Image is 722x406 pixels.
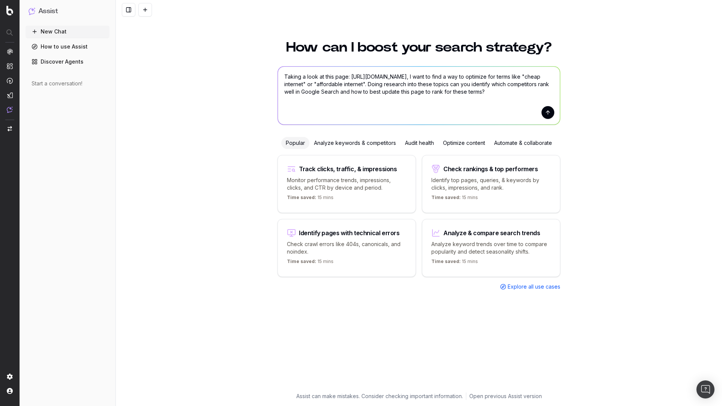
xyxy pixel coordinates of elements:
p: 15 mins [431,259,478,268]
p: Check crawl errors like 404s, canonicals, and noindex. [287,240,407,255]
div: Start a conversation! [32,80,103,87]
button: Assist [29,6,106,17]
div: Popular [281,137,309,149]
img: Assist [7,106,13,113]
div: Identify pages with technical errors [299,230,400,236]
p: 15 mins [287,259,334,268]
div: Audit health [400,137,438,149]
img: Intelligence [7,63,13,69]
p: Assist can make mistakes. Consider checking important information. [296,392,463,400]
p: Identify top pages, queries, & keywords by clicks, impressions, and rank. [431,176,551,192]
p: Analyze keyword trends over time to compare popularity and detect seasonality shifts. [431,240,551,255]
div: Optimize content [438,137,490,149]
img: Activation [7,78,13,84]
span: Time saved: [287,259,316,264]
div: Analyze & compare search trends [443,230,540,236]
img: Assist [29,8,35,15]
div: Check rankings & top performers [443,166,538,172]
img: Switch project [8,126,12,131]
img: Analytics [7,49,13,55]
h1: How can I boost your search strategy? [278,41,560,54]
span: Time saved: [287,195,316,200]
div: Analyze keywords & competitors [309,137,400,149]
a: Discover Agents [26,56,109,68]
a: How to use Assist [26,41,109,53]
h1: Assist [38,6,58,17]
a: Explore all use cases [500,283,560,290]
span: Explore all use cases [508,283,560,290]
a: Open previous Assist version [469,392,542,400]
div: Automate & collaborate [490,137,557,149]
div: Open Intercom Messenger [696,380,714,398]
img: Botify logo [6,6,13,15]
img: Studio [7,92,13,98]
textarea: Taking a look at this page: [URL][DOMAIN_NAME], I want to find a way to optimize for terms like "... [278,67,560,125]
p: 15 mins [431,195,478,204]
img: Setting [7,374,13,380]
span: Time saved: [431,259,461,264]
span: Time saved: [431,195,461,200]
button: New Chat [26,26,109,38]
img: My account [7,388,13,394]
p: Monitor performance trends, impressions, clicks, and CTR by device and period. [287,176,407,192]
p: 15 mins [287,195,334,204]
div: Track clicks, traffic, & impressions [299,166,397,172]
